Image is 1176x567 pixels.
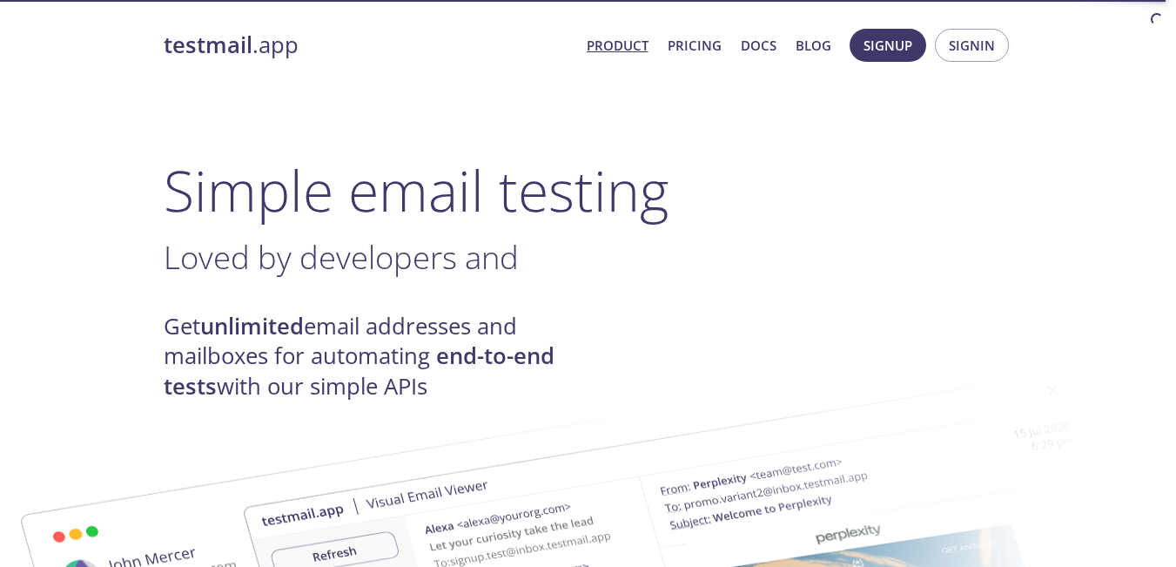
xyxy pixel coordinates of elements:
strong: unlimited [200,311,304,341]
h1: Simple email testing [164,157,1013,224]
strong: testmail [164,30,252,60]
span: Signin [949,34,995,57]
a: Product [587,34,648,57]
a: Blog [796,34,831,57]
h4: Get email addresses and mailboxes for automating with our simple APIs [164,312,588,402]
span: Loved by developers and [164,235,519,279]
button: Signup [850,29,926,62]
span: Signup [864,34,912,57]
a: testmail.app [164,30,573,60]
button: Signin [935,29,1009,62]
a: Docs [741,34,776,57]
a: Pricing [668,34,722,57]
strong: end-to-end tests [164,341,554,401]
